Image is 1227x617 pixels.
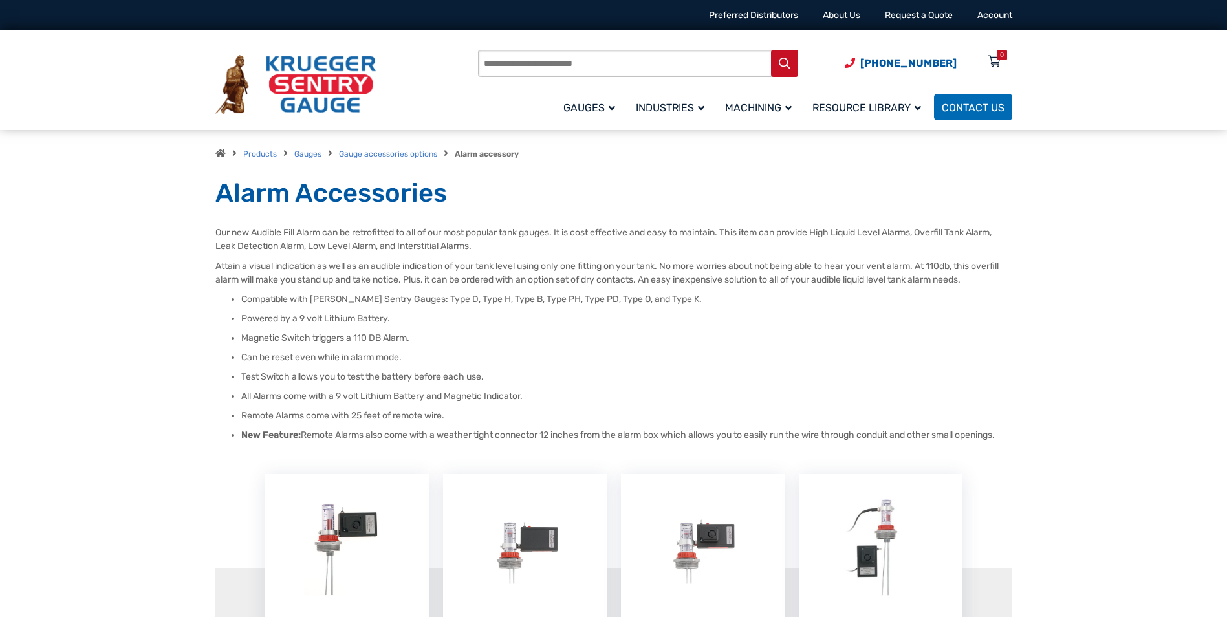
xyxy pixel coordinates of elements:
[215,55,376,114] img: Krueger Sentry Gauge
[443,474,607,616] img: AlarmD-FL
[556,92,628,122] a: Gauges
[799,474,962,616] img: AlarmR
[241,409,1012,422] li: Remote Alarms come with 25 feet of remote wire.
[265,474,429,616] img: AlarmD
[1000,50,1004,60] div: 0
[241,332,1012,345] li: Magnetic Switch triggers a 110 DB Alarm.
[215,259,1012,287] p: Attain a visual indication as well as an audible indication of your tank level using only one fit...
[241,351,1012,364] li: Can be reset even while in alarm mode.
[860,57,957,69] span: [PHONE_NUMBER]
[241,429,1012,442] li: Remote Alarms also come with a weather tight connector 12 inches from the alarm box which allows ...
[942,102,1004,114] span: Contact Us
[845,55,957,71] a: Phone Number (920) 434-8860
[241,312,1012,325] li: Powered by a 9 volt Lithium Battery.
[215,226,1012,253] p: Our new Audible Fill Alarm can be retrofitted to all of our most popular tank gauges. It is cost ...
[636,102,704,114] span: Industries
[241,293,1012,306] li: Compatible with [PERSON_NAME] Sentry Gauges: Type D, Type H, Type B, Type PH, Type PD, Type O, an...
[805,92,934,122] a: Resource Library
[215,177,1012,210] h1: Alarm Accessories
[294,149,321,158] a: Gauges
[977,10,1012,21] a: Account
[823,10,860,21] a: About Us
[709,10,798,21] a: Preferred Distributors
[628,92,717,122] a: Industries
[621,474,785,616] img: AlarmD-FL-TO
[563,102,615,114] span: Gauges
[241,429,301,440] strong: New Feature:
[885,10,953,21] a: Request a Quote
[725,102,792,114] span: Machining
[243,149,277,158] a: Products
[241,390,1012,403] li: All Alarms come with a 9 volt Lithium Battery and Magnetic Indicator.
[339,149,437,158] a: Gauge accessories options
[455,149,519,158] strong: Alarm accessory
[241,371,1012,384] li: Test Switch allows you to test the battery before each use.
[934,94,1012,120] a: Contact Us
[717,92,805,122] a: Machining
[812,102,921,114] span: Resource Library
